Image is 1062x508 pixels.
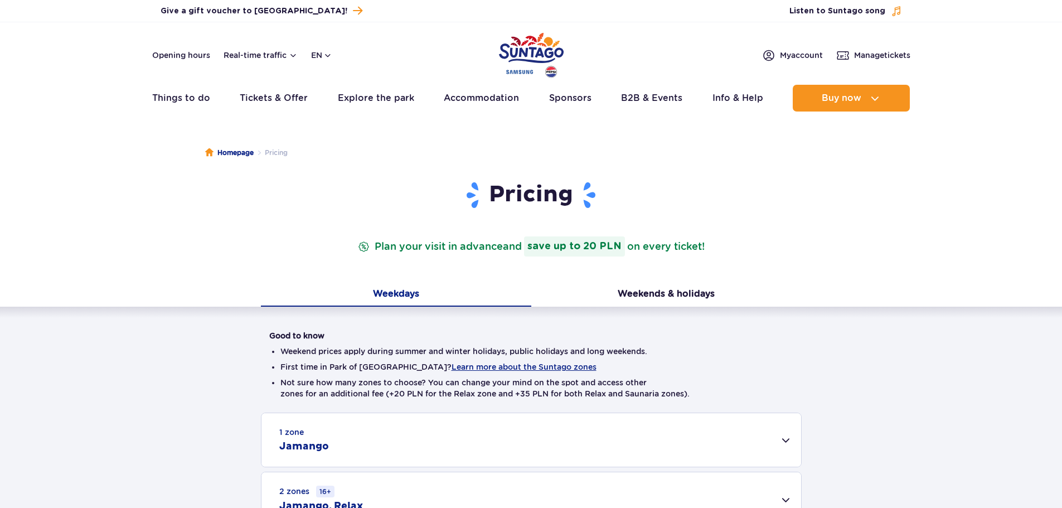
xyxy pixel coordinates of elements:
small: 16+ [316,486,334,497]
a: Myaccount [762,49,823,62]
a: Homepage [205,147,254,158]
small: 1 zone [279,427,304,438]
button: Listen to Suntago song [789,6,902,17]
button: Weekends & holidays [531,283,802,307]
a: Tickets & Offer [240,85,308,112]
h1: Pricing [269,181,793,210]
a: Explore the park [338,85,414,112]
span: Listen to Suntago song [789,6,885,17]
a: Things to do [152,85,210,112]
button: en [311,50,332,61]
a: Sponsors [549,85,591,112]
li: Not sure how many zones to choose? You can change your mind on the spot and access other zones fo... [280,377,782,399]
p: Plan your visit in advance on every ticket! [356,236,707,257]
a: B2B & Events [621,85,682,112]
small: 2 zones [279,486,334,497]
a: Accommodation [444,85,519,112]
a: Give a gift voucher to [GEOGRAPHIC_DATA]! [161,3,362,18]
a: Managetickets [836,49,910,62]
span: Buy now [822,93,861,103]
button: Real-time traffic [224,51,298,60]
li: Pricing [254,147,288,158]
a: Info & Help [712,85,763,112]
button: Learn more about the Suntago zones [452,362,597,371]
li: First time in Park of [GEOGRAPHIC_DATA]? [280,361,782,372]
strong: save up to 20 PLN [524,236,625,257]
span: My account [780,50,823,61]
button: Weekdays [261,283,531,307]
strong: Good to know [269,331,324,340]
button: Buy now [793,85,910,112]
a: Park of Poland [499,28,564,79]
a: Opening hours [152,50,210,61]
h2: Jamango [279,440,329,453]
li: Weekend prices apply during summer and winter holidays, public holidays and long weekends. [280,346,782,357]
span: Manage tickets [854,50,910,61]
span: Give a gift voucher to [GEOGRAPHIC_DATA]! [161,6,347,17]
